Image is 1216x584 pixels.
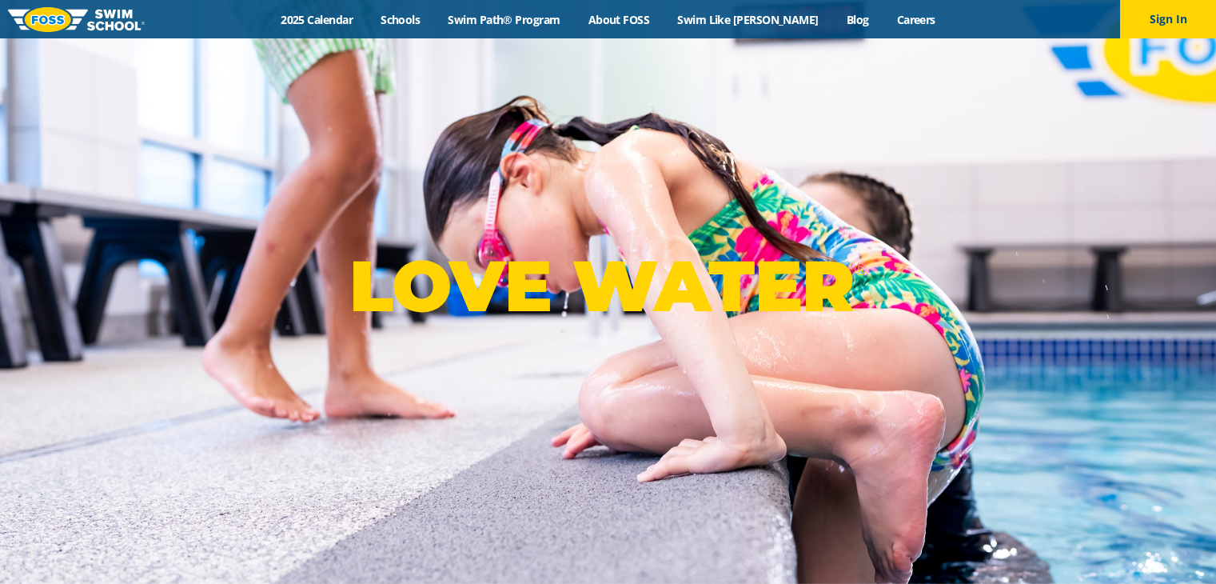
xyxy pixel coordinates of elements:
img: FOSS Swim School Logo [8,7,145,32]
sup: ® [854,259,867,279]
a: About FOSS [574,12,664,27]
p: LOVE WATER [349,243,867,329]
a: Swim Like [PERSON_NAME] [664,12,833,27]
a: 2025 Calendar [267,12,367,27]
a: Blog [832,12,883,27]
a: Swim Path® Program [434,12,574,27]
a: Schools [367,12,434,27]
a: Careers [883,12,949,27]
